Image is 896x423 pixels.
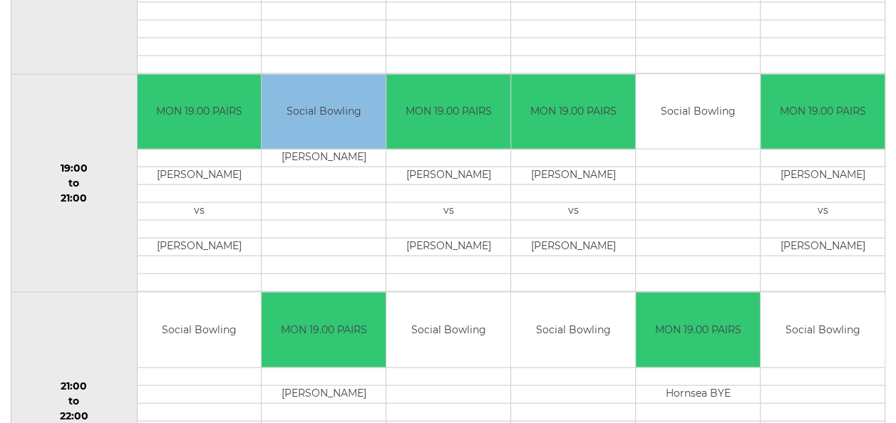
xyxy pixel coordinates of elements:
[636,74,760,149] td: Social Bowling
[761,292,885,367] td: Social Bowling
[511,292,635,367] td: Social Bowling
[386,74,510,149] td: MON 19.00 PAIRS
[761,202,885,220] td: vs
[262,74,386,149] td: Social Bowling
[262,292,386,367] td: MON 19.00 PAIRS
[138,292,262,367] td: Social Bowling
[262,385,386,402] td: [PERSON_NAME]
[11,73,138,292] td: 19:00 to 21:00
[386,292,510,367] td: Social Bowling
[138,74,262,149] td: MON 19.00 PAIRS
[138,202,262,220] td: vs
[511,238,635,256] td: [PERSON_NAME]
[386,238,510,256] td: [PERSON_NAME]
[511,74,635,149] td: MON 19.00 PAIRS
[761,238,885,256] td: [PERSON_NAME]
[761,74,885,149] td: MON 19.00 PAIRS
[636,385,760,402] td: Hornsea BYE
[511,202,635,220] td: vs
[138,238,262,256] td: [PERSON_NAME]
[138,167,262,184] td: [PERSON_NAME]
[386,167,510,184] td: [PERSON_NAME]
[511,167,635,184] td: [PERSON_NAME]
[761,167,885,184] td: [PERSON_NAME]
[636,292,760,367] td: MON 19.00 PAIRS
[262,149,386,167] td: [PERSON_NAME]
[386,202,510,220] td: vs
